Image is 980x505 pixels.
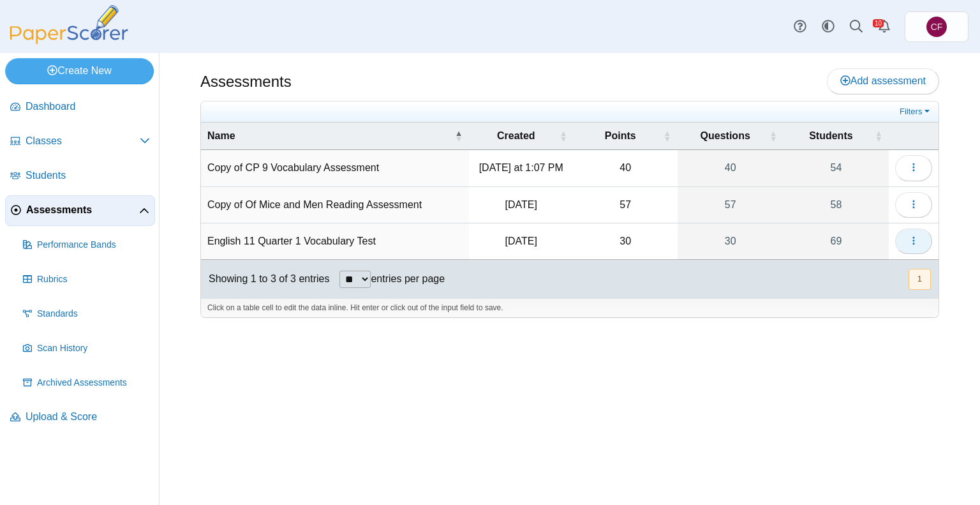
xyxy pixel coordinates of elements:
[769,130,777,142] span: Questions : Activate to sort
[907,269,931,290] nav: pagination
[783,223,889,259] a: 69
[905,11,969,42] a: Christa Fredrickson
[18,299,155,329] a: Standards
[783,187,889,223] a: 58
[26,134,140,148] span: Classes
[909,269,931,290] button: 1
[678,223,783,259] a: 30
[201,150,469,186] td: Copy of CP 9 Vocabulary Assessment
[505,199,537,210] time: Sep 22, 2025 at 11:53 AM
[5,402,155,433] a: Upload & Score
[5,126,155,157] a: Classes
[201,298,939,317] div: Click on a table cell to edit the data inline. Hit enter or click out of the input field to save.
[18,333,155,364] a: Scan History
[18,368,155,398] a: Archived Assessments
[870,13,898,41] a: Alerts
[37,342,150,355] span: Scan History
[840,75,926,86] span: Add assessment
[201,187,469,223] td: Copy of Of Mice and Men Reading Assessment
[5,35,133,46] a: PaperScorer
[5,5,133,44] img: PaperScorer
[896,105,935,118] a: Filters
[783,150,889,186] a: 54
[505,236,537,246] time: Sep 29, 2025 at 11:06 AM
[574,150,678,186] td: 40
[207,129,452,143] span: Name
[5,92,155,123] a: Dashboard
[574,187,678,223] td: 57
[5,195,155,226] a: Assessments
[201,223,469,260] td: English 11 Quarter 1 Vocabulary Test
[200,71,292,93] h1: Assessments
[18,230,155,260] a: Performance Bands
[37,239,150,252] span: Performance Bands
[26,203,139,217] span: Assessments
[37,273,150,286] span: Rubrics
[926,17,947,37] span: Christa Fredrickson
[5,161,155,192] a: Students
[684,129,767,143] span: Questions
[580,129,661,143] span: Points
[371,273,445,284] label: entries per page
[26,410,150,424] span: Upload & Score
[37,377,150,389] span: Archived Assessments
[475,129,557,143] span: Created
[5,58,154,84] a: Create New
[875,130,882,142] span: Students : Activate to sort
[18,264,155,295] a: Rubrics
[479,162,563,173] time: Oct 2, 2025 at 1:07 PM
[201,260,329,298] div: Showing 1 to 3 of 3 entries
[931,22,943,31] span: Christa Fredrickson
[678,187,783,223] a: 57
[827,68,939,94] a: Add assessment
[26,100,150,114] span: Dashboard
[37,308,150,320] span: Standards
[455,130,463,142] span: Name : Activate to invert sorting
[26,169,150,183] span: Students
[790,129,872,143] span: Students
[678,150,783,186] a: 40
[574,223,678,260] td: 30
[664,130,671,142] span: Points : Activate to sort
[560,130,567,142] span: Created : Activate to sort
